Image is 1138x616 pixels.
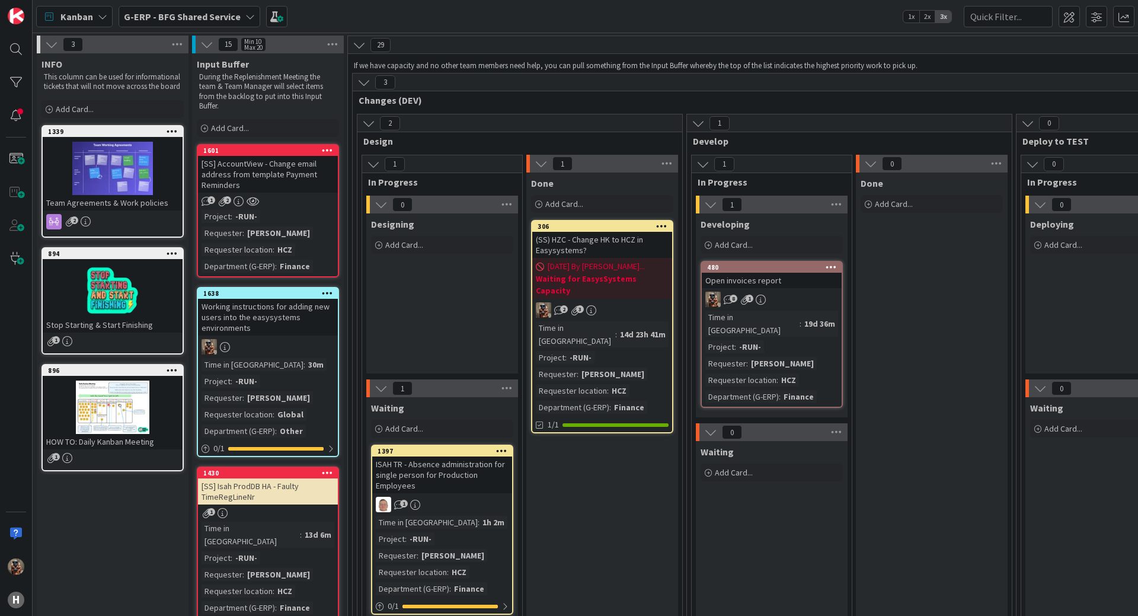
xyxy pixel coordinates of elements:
span: : [577,368,578,381]
div: HOW TO: Daily Kanban Meeting [43,434,183,449]
span: : [273,585,274,598]
div: Requester [376,549,417,562]
img: lD [376,497,391,512]
div: 896 [48,366,183,375]
span: Add Card... [385,423,423,434]
div: Requester [536,368,577,381]
a: 306(SS) HZC - Change HK to HCZ in Easysystems?[DATE] By [PERSON_NAME]...Waiting for EasysSystems ... [531,220,673,433]
div: -RUN- [232,210,260,223]
div: Requester [202,391,242,404]
span: Add Card... [1044,423,1082,434]
div: Department (G-ERP) [202,425,275,438]
span: Developing [701,218,750,230]
span: 15 [218,37,238,52]
span: Deploying [1030,218,1074,230]
span: Input Buffer [197,58,249,70]
div: 1h 2m [480,516,507,529]
div: 30m [305,358,327,371]
div: Other [277,425,306,438]
div: Project [202,551,231,564]
div: Department (G-ERP) [705,390,779,403]
span: 2x [919,11,935,23]
div: 306 [538,222,672,231]
span: : [746,357,748,370]
div: 19d 36m [801,317,838,330]
div: 1339 [48,127,183,136]
span: [DATE] By [PERSON_NAME]... [548,260,645,273]
span: Done [861,177,883,189]
span: : [405,532,407,545]
div: Requester location [202,585,273,598]
span: Add Card... [545,199,583,209]
span: : [303,358,305,371]
span: Waiting [1030,402,1063,414]
span: 0 [1051,197,1072,212]
div: 894 [48,250,183,258]
a: 1339Team Agreements & Work policies [41,125,184,238]
span: Done [531,177,554,189]
div: ISAH TR - Absence administration for single person for Production Employees [372,457,512,493]
span: : [231,551,232,564]
div: 480Open invoices report [702,262,842,288]
div: Time in [GEOGRAPHIC_DATA] [202,522,300,548]
img: Visit kanbanzone.com [8,8,24,24]
span: 1 [552,157,573,171]
img: VK [202,339,217,355]
img: VK [536,302,551,318]
span: 1 [52,336,60,344]
div: [PERSON_NAME] [578,368,647,381]
div: 306(SS) HZC - Change HK to HCZ in Easysystems? [532,221,672,258]
span: : [273,243,274,256]
div: VK [532,302,672,318]
div: 0/1 [372,599,512,614]
input: Quick Filter... [964,6,1053,27]
div: 896HOW TO: Daily Kanban Meeting [43,365,183,449]
div: 480 [707,263,842,272]
span: 3 [576,305,584,313]
div: 1638 [203,289,338,298]
span: 1/1 [548,419,559,431]
div: [PERSON_NAME] [418,549,487,562]
div: 480 [702,262,842,273]
div: 0/1 [198,441,338,456]
div: 1430 [203,469,338,477]
div: Project [202,375,231,388]
div: Team Agreements & Work policies [43,195,183,210]
span: Add Card... [211,123,249,133]
p: This column can be used for informational tickets that will not move across the board [44,72,181,92]
div: -RUN- [736,340,764,353]
span: 1 [207,196,215,204]
div: HCZ [274,243,295,256]
div: 1397ISAH TR - Absence administration for single person for Production Employees [372,446,512,493]
span: 1 [709,116,730,130]
span: 0 / 1 [213,442,225,455]
div: HCZ [609,384,629,397]
div: VK [198,339,338,355]
span: Add Card... [56,104,94,114]
div: Requester location [705,374,776,387]
span: 2 [71,216,78,224]
div: -RUN- [232,551,260,564]
span: 0 [1039,116,1059,130]
div: [PERSON_NAME] [244,568,313,581]
span: 1 [207,508,215,516]
a: 1397ISAH TR - Absence administration for single person for Production EmployeeslDTime in [GEOGRAP... [371,445,513,615]
div: Global [274,408,306,421]
span: Develop [693,135,997,147]
div: 13d 6m [302,528,334,541]
span: 2 [560,305,568,313]
div: 14d 23h 41m [617,328,669,341]
span: : [447,566,449,579]
div: Time in [GEOGRAPHIC_DATA] [536,321,615,347]
div: 1397 [372,446,512,457]
span: Design [363,135,667,147]
span: 1x [903,11,919,23]
span: Kanban [60,9,93,24]
div: HCZ [274,585,295,598]
div: 896 [43,365,183,376]
div: Requester location [376,566,447,579]
span: 2 [223,196,231,204]
span: : [242,226,244,240]
span: 0 [1051,381,1072,395]
span: : [607,384,609,397]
